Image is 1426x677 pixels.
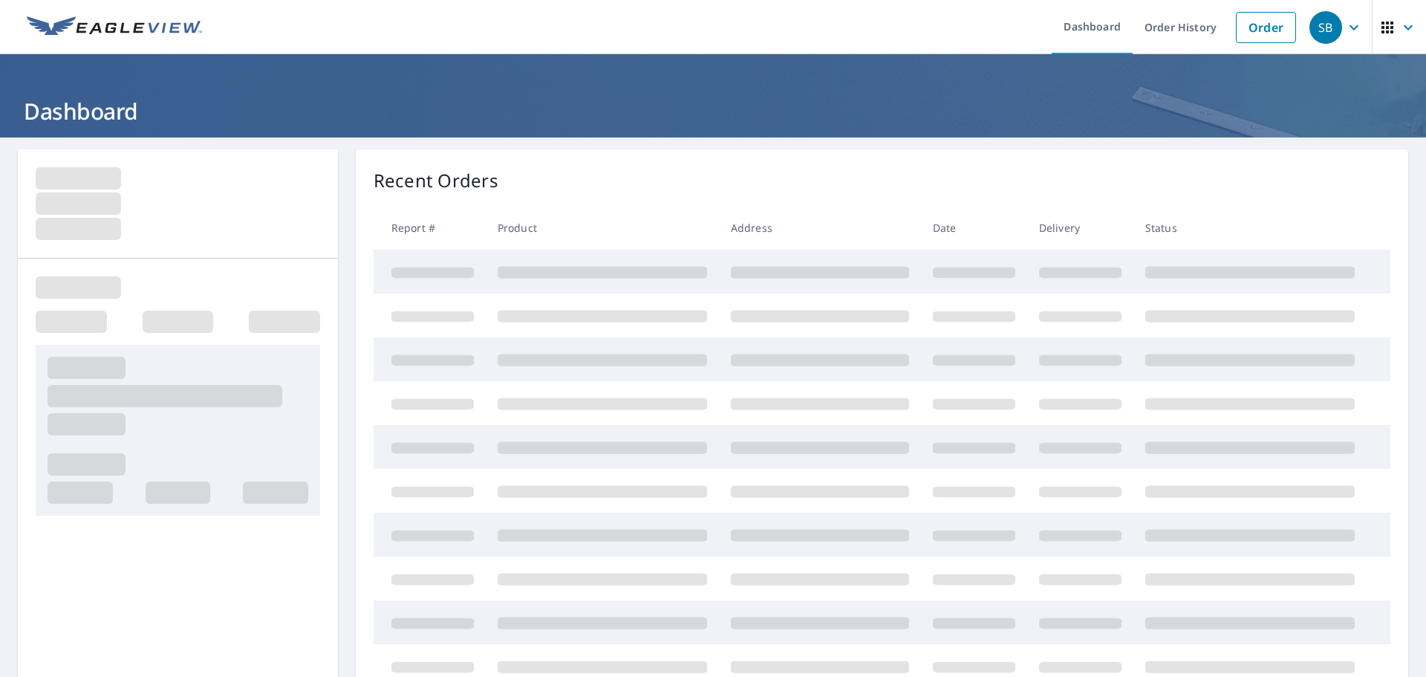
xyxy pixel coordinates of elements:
[27,16,202,39] img: EV Logo
[18,96,1408,126] h1: Dashboard
[921,206,1027,250] th: Date
[1309,11,1342,44] div: SB
[486,206,719,250] th: Product
[719,206,921,250] th: Address
[1027,206,1133,250] th: Delivery
[374,167,498,194] p: Recent Orders
[1236,12,1296,43] a: Order
[374,206,486,250] th: Report #
[1133,206,1367,250] th: Status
